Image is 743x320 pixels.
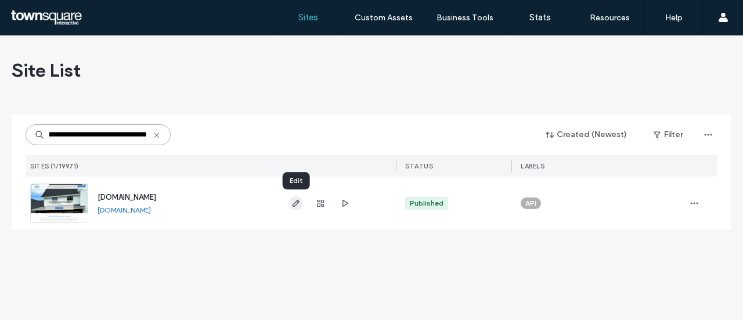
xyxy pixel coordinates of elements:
[30,162,79,170] span: SITES (1/19971)
[437,13,493,23] label: Business Tools
[12,59,81,82] span: Site List
[298,12,318,23] label: Sites
[521,162,544,170] span: LABELS
[283,172,310,189] div: Edit
[26,8,50,19] span: Help
[98,193,156,202] a: [DOMAIN_NAME]
[529,12,551,23] label: Stats
[536,125,637,144] button: Created (Newest)
[665,13,683,23] label: Help
[410,198,443,208] div: Published
[525,198,536,208] span: API
[642,125,694,144] button: Filter
[405,162,433,170] span: STATUS
[355,13,413,23] label: Custom Assets
[98,206,151,214] a: [DOMAIN_NAME]
[590,13,630,23] label: Resources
